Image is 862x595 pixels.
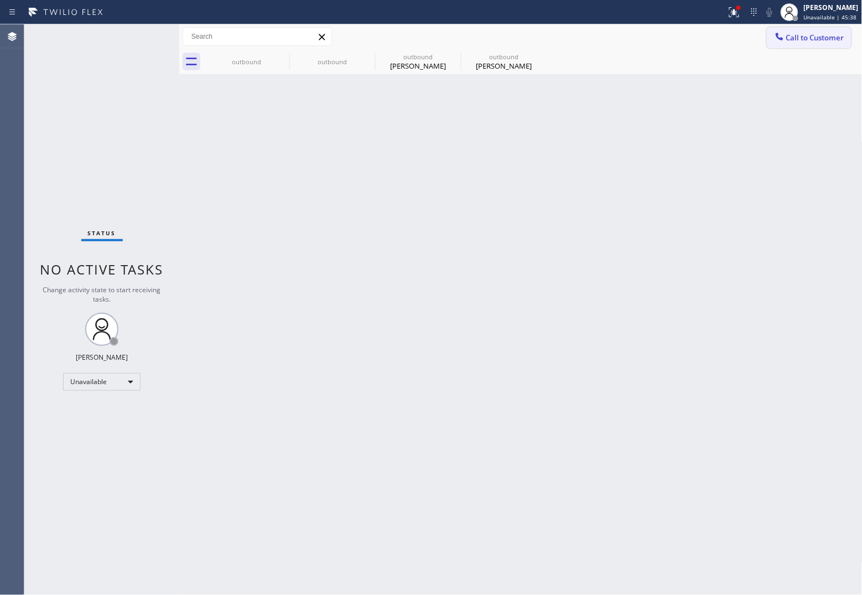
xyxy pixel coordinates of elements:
button: Call to Customer [767,27,851,48]
div: [PERSON_NAME] [76,353,128,362]
div: outbound [376,53,460,61]
button: Mute [762,4,777,20]
div: [PERSON_NAME] [804,3,859,12]
span: No active tasks [40,260,164,278]
div: outbound [290,58,374,66]
span: Call to Customer [786,33,844,43]
span: Change activity state to start receiving tasks. [43,285,161,304]
span: Status [88,229,116,237]
div: outbound [205,58,288,66]
div: Michael Saperstein [376,49,460,74]
span: Unavailable | 45:38 [804,13,857,21]
div: [PERSON_NAME] [376,61,460,71]
div: [PERSON_NAME] [462,61,546,71]
div: outbound [462,53,546,61]
div: Unavailable [63,373,141,391]
input: Search [183,28,331,45]
div: Michael Saperstein [462,49,546,74]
